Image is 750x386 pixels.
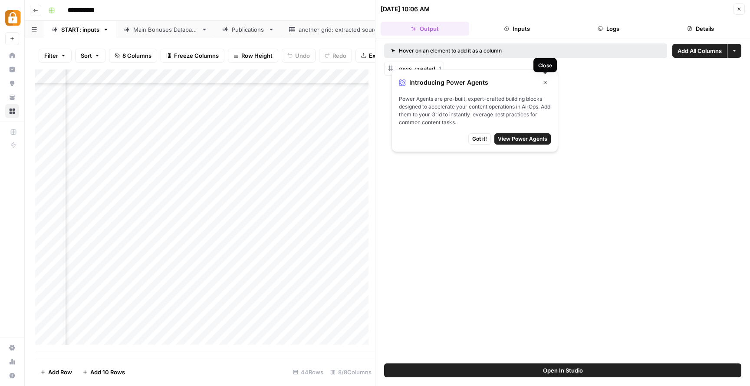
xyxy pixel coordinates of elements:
div: 44 Rows [289,365,327,379]
span: Redo [332,51,346,60]
button: Undo [282,49,316,63]
button: Add 10 Rows [77,365,130,379]
span: Add 10 Rows [90,368,125,376]
button: Redo [319,49,352,63]
button: Add Row [35,365,77,379]
div: another grid: extracted sources [299,25,385,34]
button: Help + Support [5,369,19,383]
button: Inputs [473,22,561,36]
button: Freeze Columns [161,49,224,63]
a: Usage [5,355,19,369]
span: Add Row [48,368,72,376]
button: Details [656,22,745,36]
button: Output [381,22,469,36]
div: START: inputs [61,25,99,34]
button: Row Height [228,49,278,63]
a: START: inputs [44,21,116,38]
span: Open In Studio [543,366,583,375]
button: Export CSV [355,49,405,63]
button: Sort [75,49,105,63]
a: Main Bonuses Database [116,21,215,38]
span: Export CSV [369,51,400,60]
div: Publications [232,25,265,34]
div: Hover on an element to add it as a column [391,47,581,55]
span: Add All Columns [678,46,722,55]
a: Home [5,49,19,63]
a: Settings [5,341,19,355]
a: Your Data [5,90,19,104]
span: Row Height [241,51,273,60]
button: Got it! [468,133,491,145]
span: Freeze Columns [174,51,219,60]
a: Opportunities [5,76,19,90]
span: rows_created [398,65,435,72]
span: Got it! [472,135,487,143]
a: another grid: extracted sources [282,21,401,38]
div: [DATE] 10:06 AM [381,5,430,13]
span: 1 [439,65,441,72]
span: Undo [295,51,310,60]
span: View Power Agents [498,135,547,143]
button: 8 Columns [109,49,157,63]
span: Sort [81,51,92,60]
a: Browse [5,104,19,118]
span: Filter [44,51,58,60]
a: Publications [215,21,282,38]
img: Adzz Logo [5,10,21,26]
div: Main Bonuses Database [133,25,198,34]
span: Power Agents are pre-built, expert-crafted building blocks designed to accelerate your content op... [399,95,551,126]
div: Close [538,61,552,69]
button: Add All Columns [672,44,727,58]
button: Logs [565,22,653,36]
span: 8 Columns [122,51,151,60]
button: Filter [39,49,72,63]
button: Open In Studio [384,363,741,377]
button: Workspace: Adzz [5,7,19,29]
div: 8/8 Columns [327,365,375,379]
div: Introducing Power Agents [399,77,551,88]
button: View Power Agents [494,133,551,145]
a: Insights [5,63,19,76]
